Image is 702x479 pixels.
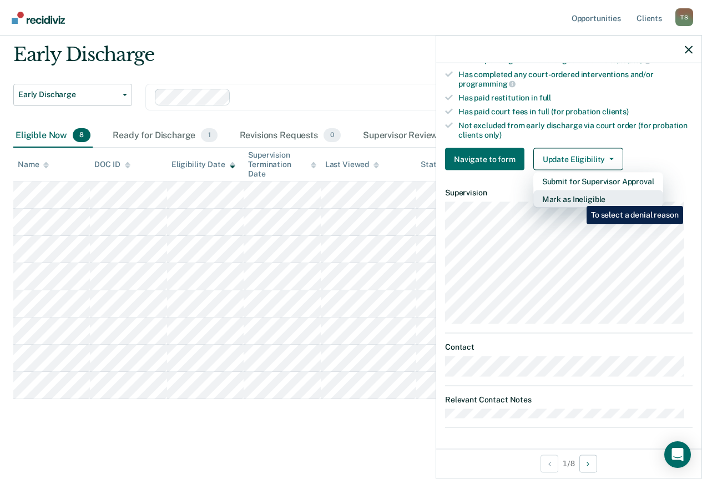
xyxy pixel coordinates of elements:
div: Eligibility Date [171,160,235,169]
dt: Relevant Contact Notes [445,395,693,405]
div: Last Viewed [325,160,379,169]
button: Update Eligibility [533,148,623,170]
div: Open Intercom Messenger [664,441,691,468]
div: T S [675,8,693,26]
button: Navigate to form [445,148,524,170]
img: Recidiviz [12,12,65,24]
dt: Contact [445,342,693,351]
div: Not excluded from early discharge via court order (for probation clients [458,120,693,139]
span: full [539,93,551,102]
button: Mark as Ineligible [533,190,663,208]
button: Previous Opportunity [541,455,558,472]
div: Supervisor Review [361,124,463,148]
div: Supervision Termination Date [248,150,316,178]
button: Next Opportunity [579,455,597,472]
span: only) [484,130,502,139]
div: Revisions Requests [238,124,343,148]
div: Eligible Now [13,124,93,148]
div: 1 / 8 [436,448,701,478]
span: 8 [73,128,90,143]
button: Submit for Supervisor Approval [533,173,663,190]
button: Profile dropdown button [675,8,693,26]
span: 1 [201,128,217,143]
div: Has completed any court-ordered interventions and/or [458,69,693,88]
span: clients) [602,107,629,115]
a: Navigate to form link [445,148,529,170]
div: Has paid restitution in [458,93,693,103]
span: Early Discharge [18,90,118,99]
div: Has paid court fees in full (for probation [458,107,693,116]
span: 0 [324,128,341,143]
div: Early Discharge [13,43,645,75]
span: programming [458,79,516,88]
div: Status [421,160,445,169]
dt: Supervision [445,188,693,198]
div: Name [18,160,49,169]
div: DOC ID [94,160,130,169]
div: Ready for Discharge [110,124,219,148]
